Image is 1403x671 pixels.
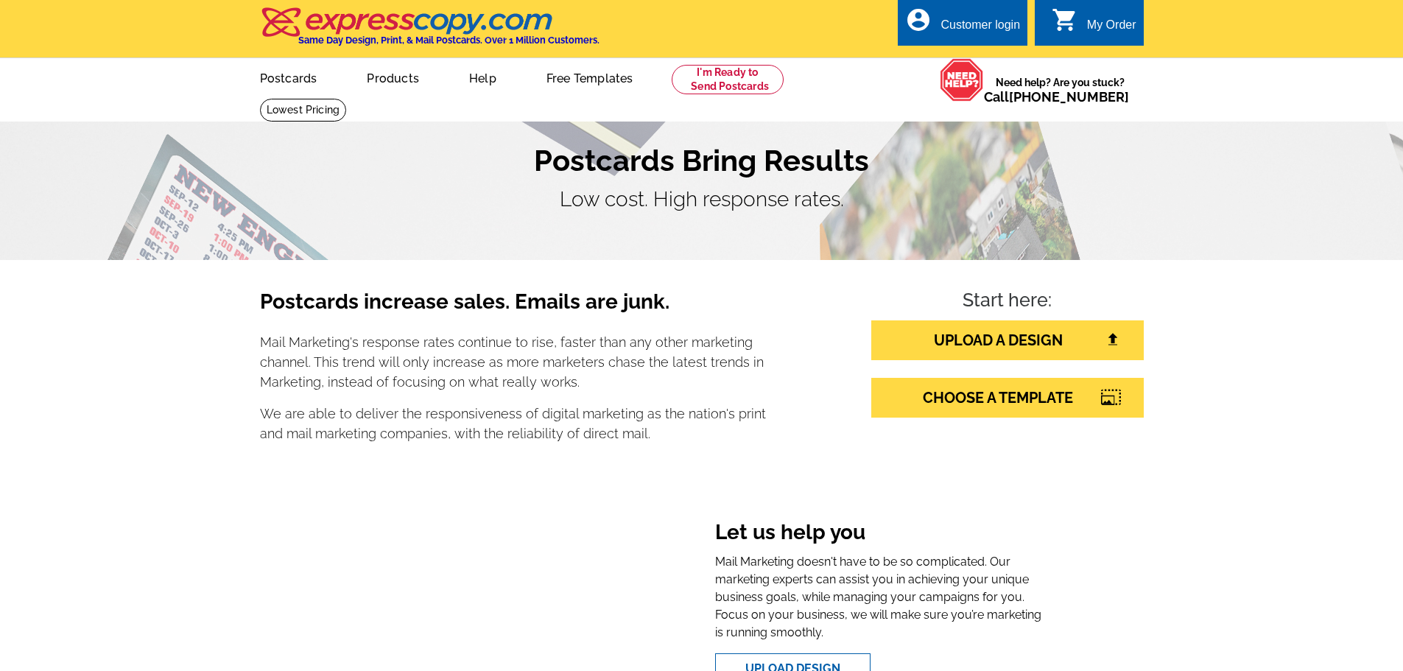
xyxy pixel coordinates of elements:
div: My Order [1087,18,1136,39]
p: Mail Marketing's response rates continue to rise, faster than any other marketing channel. This t... [260,332,767,392]
a: Free Templates [523,60,657,94]
i: shopping_cart [1052,7,1078,33]
span: Call [984,89,1129,105]
a: CHOOSE A TEMPLATE [871,378,1144,418]
div: Customer login [940,18,1020,39]
span: Need help? Are you stuck? [984,75,1136,105]
p: Mail Marketing doesn't have to be so complicated. Our marketing experts can assist you in achievi... [715,553,1044,642]
a: [PHONE_NUMBER] [1009,89,1129,105]
a: UPLOAD A DESIGN [871,320,1144,360]
a: Products [343,60,443,94]
a: shopping_cart My Order [1052,16,1136,35]
h4: Start here: [871,289,1144,315]
img: help [940,58,984,102]
h4: Same Day Design, Print, & Mail Postcards. Over 1 Million Customers. [298,35,599,46]
i: account_circle [905,7,932,33]
h3: Let us help you [715,520,1044,548]
a: account_circle Customer login [905,16,1020,35]
h3: Postcards increase sales. Emails are junk. [260,289,767,326]
a: Postcards [236,60,341,94]
p: Low cost. High response rates. [260,184,1144,215]
h1: Postcards Bring Results [260,143,1144,178]
a: Help [446,60,520,94]
a: Same Day Design, Print, & Mail Postcards. Over 1 Million Customers. [260,18,599,46]
p: We are able to deliver the responsiveness of digital marketing as the nation's print and mail mar... [260,404,767,443]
